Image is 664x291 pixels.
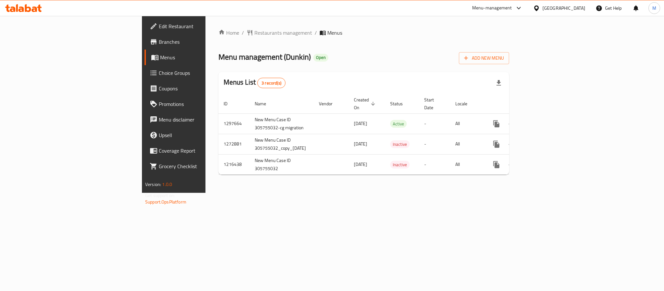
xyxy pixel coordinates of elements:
span: Choice Groups [159,69,248,77]
span: M [652,5,656,12]
h2: Menus List [224,77,285,88]
button: more [489,136,504,152]
a: Restaurants management [247,29,312,37]
span: Edit Restaurant [159,22,248,30]
button: more [489,116,504,132]
button: Change Status [504,157,520,172]
button: Add New Menu [459,52,509,64]
span: 1.0.0 [162,180,172,189]
span: Get support on: [145,191,175,200]
span: Name [255,100,274,108]
a: Branches [145,34,253,50]
a: Grocery Checklist [145,158,253,174]
a: Menus [145,50,253,65]
button: more [489,157,504,172]
span: Upsell [159,131,248,139]
span: [DATE] [354,160,367,169]
span: Open [313,55,328,60]
span: [DATE] [354,119,367,128]
span: Menus [160,53,248,61]
div: Export file [491,75,507,91]
span: ID [224,100,236,108]
nav: breadcrumb [218,29,509,37]
td: - [419,154,450,175]
a: Support.OpsPlatform [145,198,186,206]
span: Menu disclaimer [159,116,248,123]
div: Inactive [390,140,410,148]
span: Coverage Report [159,147,248,155]
td: All [450,113,483,134]
table: enhanced table [218,94,556,175]
span: Version: [145,180,161,189]
span: 3 record(s) [258,80,285,86]
a: Coupons [145,81,253,96]
span: Inactive [390,161,410,169]
span: Created On [354,96,377,111]
td: - [419,113,450,134]
span: Coupons [159,85,248,92]
div: Open [313,54,328,62]
a: Promotions [145,96,253,112]
span: Menus [327,29,342,37]
span: Status [390,100,411,108]
td: New Menu Case ID 305755032-cg migration [250,113,314,134]
span: Promotions [159,100,248,108]
span: Add New Menu [464,54,504,62]
button: Change Status [504,136,520,152]
span: Inactive [390,141,410,148]
div: Menu-management [472,4,512,12]
a: Upsell [145,127,253,143]
a: Coverage Report [145,143,253,158]
li: / [315,29,317,37]
td: New Menu Case ID 305755032 [250,154,314,175]
span: Vendor [319,100,341,108]
button: Change Status [504,116,520,132]
span: Start Date [424,96,442,111]
span: Menu management ( Dunkin ) [218,50,311,64]
span: Restaurants management [254,29,312,37]
a: Edit Restaurant [145,18,253,34]
td: New Menu Case ID 305755032_copy_[DATE] [250,134,314,154]
td: All [450,154,483,175]
span: Grocery Checklist [159,162,248,170]
div: [GEOGRAPHIC_DATA] [542,5,585,12]
td: - [419,134,450,154]
td: All [450,134,483,154]
th: Actions [483,94,556,114]
span: Branches [159,38,248,46]
a: Choice Groups [145,65,253,81]
div: Total records count [257,78,285,88]
a: Menu disclaimer [145,112,253,127]
span: [DATE] [354,140,367,148]
span: Active [390,120,407,128]
span: Locale [455,100,476,108]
